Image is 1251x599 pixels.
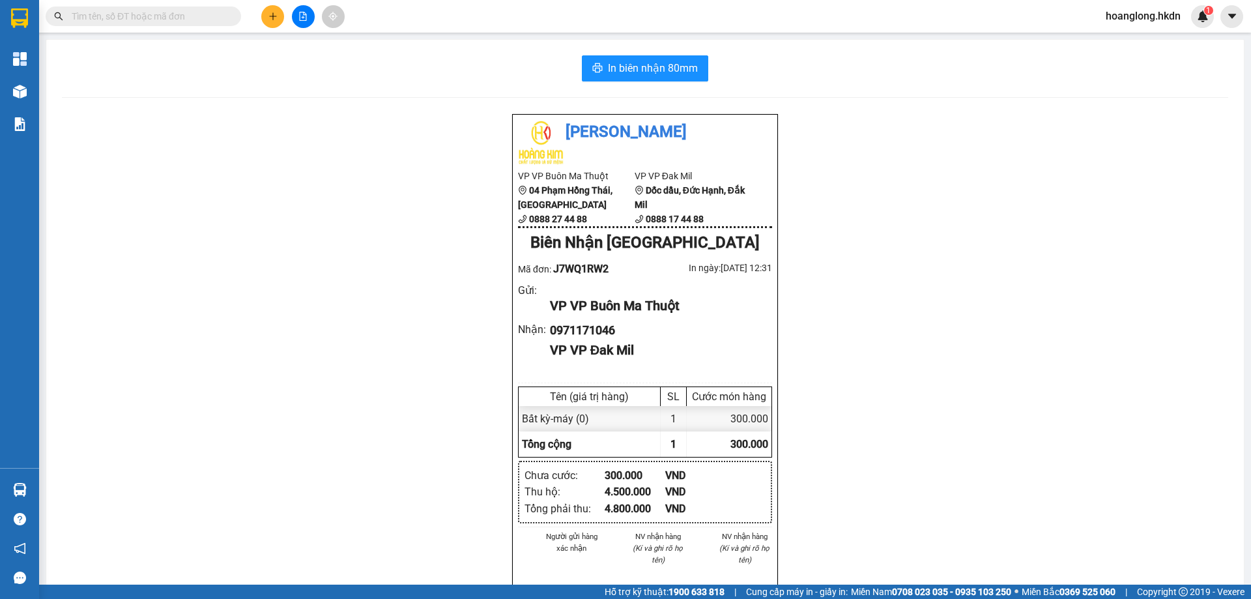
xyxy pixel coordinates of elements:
[665,484,726,500] div: VND
[734,585,736,599] span: |
[518,169,635,183] li: VP VP Buôn Ma Thuột
[1226,10,1238,22] span: caret-down
[525,501,605,517] div: Tổng phải thu :
[664,390,683,403] div: SL
[1022,585,1115,599] span: Miền Bắc
[7,7,52,52] img: logo.jpg
[1220,5,1243,28] button: caret-down
[7,7,189,31] li: [PERSON_NAME]
[746,585,848,599] span: Cung cấp máy in - giấy in:
[687,406,771,431] div: 300.000
[633,544,683,564] i: (Kí và ghi rõ họ tên)
[14,542,26,555] span: notification
[13,85,27,98] img: warehouse-icon
[292,5,315,28] button: file-add
[661,406,687,431] div: 1
[635,169,751,183] li: VP VP Đak Mil
[328,12,338,21] span: aim
[553,263,609,275] span: J7WQ1RW2
[635,214,644,224] span: phone
[529,214,587,224] b: 0888 27 44 88
[1125,585,1127,599] span: |
[518,282,550,299] div: Gửi :
[518,321,550,338] div: Nhận :
[717,531,772,542] li: NV nhận hàng
[72,9,225,23] input: Tìm tên, số ĐT hoặc mã đơn
[1059,587,1115,597] strong: 0369 525 060
[518,186,527,195] span: environment
[608,60,698,76] span: In biên nhận 80mm
[665,467,726,484] div: VND
[1204,6,1213,15] sup: 1
[518,120,772,145] li: [PERSON_NAME]
[544,531,599,554] li: Người gửi hàng xác nhận
[605,585,725,599] span: Hỗ trợ kỹ thuật:
[646,214,704,224] b: 0888 17 44 88
[261,5,284,28] button: plus
[90,72,155,96] b: Dốc dầu, Đức Hạnh, Đắk Mil
[631,531,686,542] li: NV nhận hàng
[631,582,686,594] li: [PERSON_NAME]
[13,52,27,66] img: dashboard-icon
[669,587,725,597] strong: 1900 633 818
[892,587,1011,597] strong: 0708 023 035 - 0935 103 250
[322,5,345,28] button: aim
[550,321,762,340] div: 0971171046
[518,261,645,277] div: Mã đơn:
[525,467,605,484] div: Chưa cước :
[13,483,27,497] img: warehouse-icon
[518,231,772,256] div: Biên Nhận [GEOGRAPHIC_DATA]
[690,390,768,403] div: Cước món hàng
[730,438,768,450] span: 300.000
[670,438,676,450] span: 1
[90,55,173,70] li: VP VP Đak Mil
[719,544,769,564] i: (Kí và ghi rõ họ tên)
[522,438,571,450] span: Tổng cộng
[7,55,90,84] li: VP VP Buôn Ma Thuột
[268,12,278,21] span: plus
[14,513,26,525] span: question-circle
[518,214,527,224] span: phone
[605,484,665,500] div: 4.500.000
[7,87,16,96] span: environment
[635,186,644,195] span: environment
[605,501,665,517] div: 4.800.000
[522,390,657,403] div: Tên (giá trị hàng)
[11,8,28,28] img: logo-vxr
[1179,587,1188,596] span: copyright
[1197,10,1209,22] img: icon-new-feature
[605,467,665,484] div: 300.000
[7,86,87,139] b: 04 Phạm Hồng Thái, [GEOGRAPHIC_DATA]
[1206,6,1211,15] span: 1
[54,12,63,21] span: search
[550,340,762,360] div: VP VP Đak Mil
[518,120,564,166] img: logo.jpg
[550,296,762,316] div: VP VP Buôn Ma Thuột
[582,55,708,81] button: printerIn biên nhận 80mm
[14,572,26,584] span: message
[1014,589,1018,594] span: ⚪️
[298,12,308,21] span: file-add
[635,185,745,210] b: Dốc dầu, Đức Hạnh, Đắk Mil
[525,484,605,500] div: Thu hộ :
[665,501,726,517] div: VND
[645,261,772,275] div: In ngày: [DATE] 12:31
[90,72,99,81] span: environment
[851,585,1011,599] span: Miền Nam
[592,63,603,75] span: printer
[518,185,612,210] b: 04 Phạm Hồng Thái, [GEOGRAPHIC_DATA]
[522,413,589,425] span: Bất kỳ - máy (0)
[1095,8,1191,24] span: hoanglong.hkdn
[13,117,27,131] img: solution-icon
